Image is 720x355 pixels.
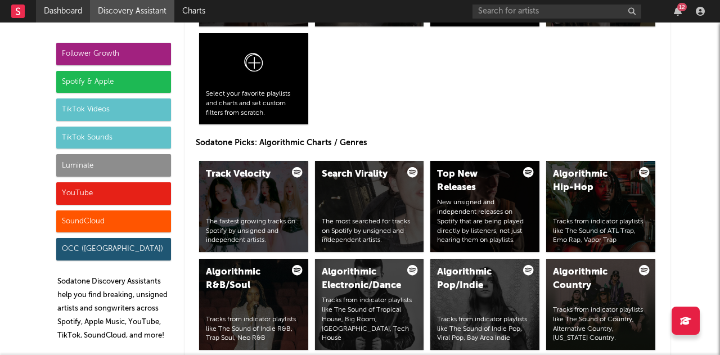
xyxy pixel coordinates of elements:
a: Algorithmic R&B/SoulTracks from indicator playlists like The Sound of Indie R&B, Trap Soul, Neo R&B [199,259,308,350]
a: Algorithmic Electronic/DanceTracks from indicator playlists like The Sound of Tropical House, Big... [315,259,424,350]
div: TikTok Sounds [56,127,171,149]
a: Search ViralityThe most searched for tracks on Spotify by unsigned and independent artists. [315,161,424,252]
a: Track VelocityThe fastest growing tracks on Spotify by unsigned and independent artists. [199,161,308,252]
div: Track Velocity [206,168,282,181]
div: The fastest growing tracks on Spotify by unsigned and independent artists. [206,217,301,245]
div: YouTube [56,182,171,205]
div: Algorithmic Electronic/Dance [322,266,398,293]
div: Algorithmic Country [553,266,629,293]
p: Sodatone Discovery Assistants help you find breaking, unsigned artists and songwriters across Spo... [57,275,171,343]
a: Algorithmic Hip-HopTracks from indicator playlists like The Sound of ATL Trap, Emo Rap, Vapor Trap [546,161,655,252]
div: Top New Releases [437,168,514,195]
a: Algorithmic CountryTracks from indicator playlists like The Sound of Country, Alternative Country... [546,259,655,350]
div: Tracks from indicator playlists like The Sound of ATL Trap, Emo Rap, Vapor Trap [553,217,649,245]
div: New unsigned and independent releases on Spotify that are being played directly by listeners, not... [437,198,533,245]
div: Algorithmic Pop/Indie [437,266,514,293]
div: TikTok Videos [56,98,171,121]
div: Tracks from indicator playlists like The Sound of Indie R&B, Trap Soul, Neo R&B [206,315,301,343]
a: Algorithmic Pop/IndieTracks from indicator playlists like The Sound of Indie Pop, Viral Pop, Bay ... [430,259,539,350]
div: Search Virality [322,168,398,181]
a: Top New ReleasesNew unsigned and independent releases on Spotify that are being played directly b... [430,161,539,252]
div: Spotify & Apple [56,71,171,93]
div: OCC ([GEOGRAPHIC_DATA]) [56,238,171,260]
div: Algorithmic Hip-Hop [553,168,629,195]
button: 12 [674,7,682,16]
div: Tracks from indicator playlists like The Sound of Indie Pop, Viral Pop, Bay Area Indie [437,315,533,343]
div: Follower Growth [56,43,171,65]
p: Sodatone Picks: Algorithmic Charts / Genres [196,136,659,150]
div: Tracks from indicator playlists like The Sound of Country, Alternative Country, [US_STATE] Country. [553,305,649,343]
div: Algorithmic R&B/Soul [206,266,282,293]
div: 12 [677,3,687,11]
div: Luminate [56,154,171,177]
div: Tracks from indicator playlists like The Sound of Tropical House, Big Room, [GEOGRAPHIC_DATA], Te... [322,296,417,343]
div: Select your favorite playlists and charts and set custom filters from scratch. [206,89,301,118]
div: The most searched for tracks on Spotify by unsigned and independent artists. [322,217,417,245]
div: SoundCloud [56,210,171,233]
a: Select your favorite playlists and charts and set custom filters from scratch. [199,33,308,124]
input: Search for artists [472,5,641,19]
